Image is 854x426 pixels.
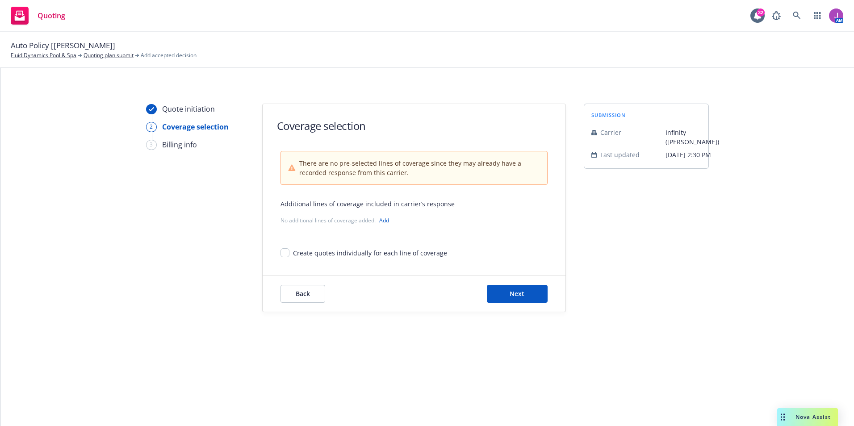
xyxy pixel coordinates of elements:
[38,12,65,19] span: Quoting
[795,413,831,421] span: Nova Assist
[379,217,389,224] a: Add
[808,7,826,25] a: Switch app
[277,118,366,133] h1: Coverage selection
[591,111,626,119] span: submission
[777,408,788,426] div: Drag to move
[767,7,785,25] a: Report a Bug
[11,40,115,51] span: Auto Policy [[PERSON_NAME]]
[666,128,719,146] span: Infinity ([PERSON_NAME])
[666,150,719,159] span: [DATE] 2:30 PM
[293,248,447,258] div: Create quotes individually for each line of coverage
[146,122,157,132] div: 2
[141,51,197,59] span: Add accepted decision
[280,199,548,209] div: Additional lines of coverage included in carrier’s response
[600,150,640,159] span: Last updated
[7,3,69,28] a: Quoting
[11,51,76,59] a: Fluid Dynamics Pool & Spa
[162,139,197,150] div: Billing info
[757,8,765,17] div: 32
[296,289,310,298] span: Back
[600,128,621,137] span: Carrier
[280,216,548,225] div: No additional lines of coverage added.
[84,51,134,59] a: Quoting plan submit
[487,285,548,303] button: Next
[299,159,540,177] span: There are no pre-selected lines of coverage since they may already have a recorded response from ...
[146,140,157,150] div: 3
[510,289,524,298] span: Next
[162,104,215,114] div: Quote initiation
[777,408,838,426] button: Nova Assist
[788,7,806,25] a: Search
[280,285,325,303] button: Back
[829,8,843,23] img: photo
[162,121,229,132] div: Coverage selection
